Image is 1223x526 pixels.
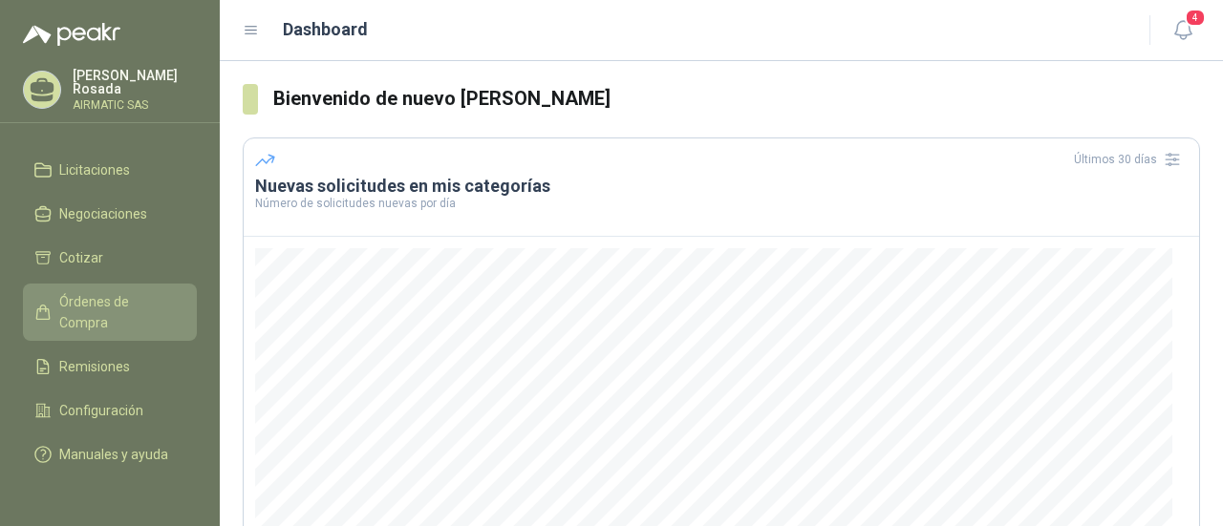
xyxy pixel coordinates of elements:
span: 4 [1185,9,1206,27]
span: Manuales y ayuda [59,444,168,465]
img: Logo peakr [23,23,120,46]
span: Cotizar [59,247,103,268]
a: Manuales y ayuda [23,436,197,473]
a: Órdenes de Compra [23,284,197,341]
a: Configuración [23,392,197,429]
h3: Bienvenido de nuevo [PERSON_NAME] [273,84,1201,114]
span: Remisiones [59,356,130,377]
a: Negociaciones [23,196,197,232]
span: Órdenes de Compra [59,291,179,333]
h1: Dashboard [283,16,368,43]
p: AIRMATIC SAS [73,99,197,111]
a: Licitaciones [23,152,197,188]
h3: Nuevas solicitudes en mis categorías [255,175,1188,198]
a: Remisiones [23,348,197,385]
span: Negociaciones [59,203,147,224]
span: Configuración [59,400,143,421]
p: Número de solicitudes nuevas por día [255,198,1188,209]
p: [PERSON_NAME] Rosada [73,69,197,95]
button: 4 [1166,13,1200,48]
a: Cotizar [23,240,197,276]
span: Licitaciones [59,159,130,180]
div: Últimos 30 días [1074,144,1188,175]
